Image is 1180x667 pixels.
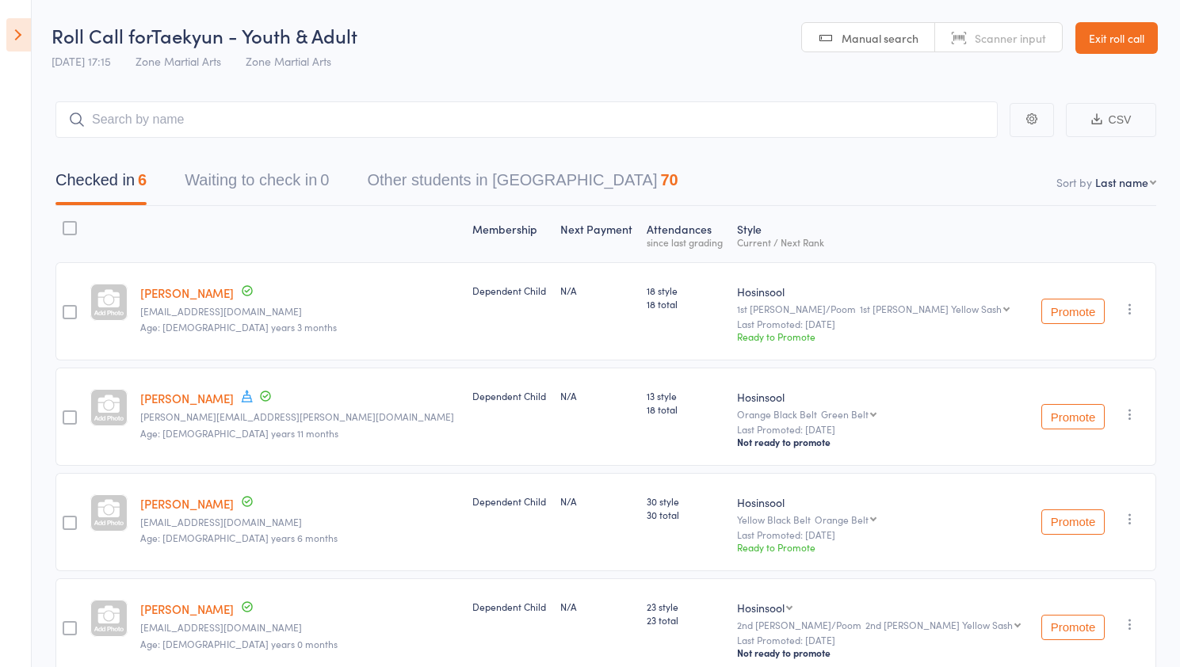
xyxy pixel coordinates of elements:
[1041,299,1105,324] button: Promote
[975,30,1046,46] span: Scanner input
[647,508,724,521] span: 30 total
[737,494,1026,510] div: Hosinsool
[136,53,221,69] span: Zone Martial Arts
[842,30,918,46] span: Manual search
[320,171,329,189] div: 0
[367,163,678,205] button: Other students in [GEOGRAPHIC_DATA]70
[140,426,338,440] span: Age: [DEMOGRAPHIC_DATA] years 11 months
[1041,404,1105,429] button: Promote
[647,402,724,416] span: 18 total
[647,297,724,311] span: 18 total
[140,411,460,422] small: temeka.dolman@gmail.com
[737,540,1026,554] div: Ready to Promote
[1066,103,1156,137] button: CSV
[140,600,234,617] a: [PERSON_NAME]
[647,613,724,627] span: 23 total
[737,646,1026,659] div: Not ready to promote
[647,600,724,613] span: 23 style
[560,494,634,508] div: N/A
[865,619,1013,630] div: 2nd [PERSON_NAME] Yellow Sash
[560,600,634,613] div: N/A
[647,494,724,508] span: 30 style
[140,637,338,650] span: Age: [DEMOGRAPHIC_DATA] years 0 months
[472,600,548,613] div: Dependent Child
[737,600,785,616] div: Hosinsool
[1041,509,1105,535] button: Promote
[737,318,1026,330] small: Last Promoted: [DATE]
[140,495,234,512] a: [PERSON_NAME]
[472,494,548,508] div: Dependent Child
[737,436,1026,448] div: Not ready to promote
[821,409,869,419] div: Green Belt
[140,320,337,333] span: Age: [DEMOGRAPHIC_DATA] years 3 months
[737,237,1026,247] div: Current / Next Rank
[55,163,147,205] button: Checked in6
[185,163,329,205] button: Waiting to check in0
[737,389,1026,405] div: Hosinsool
[1056,174,1092,190] label: Sort by
[815,514,869,524] div: Orange Belt
[140,516,460,528] small: mdlplumbingservices@gmail.com
[140,531,338,544] span: Age: [DEMOGRAPHIC_DATA] years 6 months
[246,53,331,69] span: Zone Martial Arts
[1075,22,1158,54] a: Exit roll call
[1041,615,1105,640] button: Promote
[640,213,731,255] div: Atten­dances
[1095,174,1148,190] div: Last name
[52,53,111,69] span: [DATE] 17:15
[647,237,724,247] div: since last grading
[737,330,1026,343] div: Ready to Promote
[466,213,554,255] div: Membership
[737,284,1026,299] div: Hosinsool
[140,390,234,406] a: [PERSON_NAME]
[737,529,1026,540] small: Last Promoted: [DATE]
[560,389,634,402] div: N/A
[737,514,1026,524] div: Yellow Black Belt
[472,389,548,402] div: Dependent Child
[737,303,1026,314] div: 1st [PERSON_NAME]/Poom
[52,22,151,48] span: Roll Call for
[55,101,998,138] input: Search by name
[737,619,1026,630] div: 2nd [PERSON_NAME]/Poom
[647,284,724,297] span: 18 style
[140,284,234,301] a: [PERSON_NAME]
[860,303,1002,314] div: 1st [PERSON_NAME] Yellow Sash
[731,213,1033,255] div: Style
[140,622,460,633] small: leighandbrad@gmail.com
[737,409,1026,419] div: Orange Black Belt
[560,284,634,297] div: N/A
[151,22,357,48] span: Taekyun - Youth & Adult
[554,213,640,255] div: Next Payment
[140,306,460,317] small: kyliebardar@hotmail.com
[737,635,1026,646] small: Last Promoted: [DATE]
[737,424,1026,435] small: Last Promoted: [DATE]
[472,284,548,297] div: Dependent Child
[660,171,678,189] div: 70
[138,171,147,189] div: 6
[647,389,724,402] span: 13 style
